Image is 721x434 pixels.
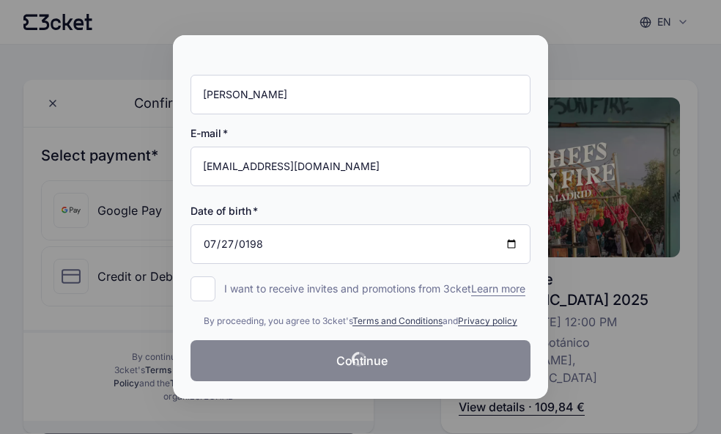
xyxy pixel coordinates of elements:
[471,282,525,296] span: Learn more
[191,147,530,186] input: E-mail
[224,282,525,296] p: I want to receive invites and promotions from 3cket
[191,126,228,141] label: E-mail
[191,314,530,328] div: By proceeding, you agree to 3cket's and
[352,315,443,326] a: Terms and Conditions
[191,204,258,218] label: Date of birth
[458,315,517,326] a: Privacy policy
[191,340,530,381] button: Continue
[191,224,530,264] input: Date of birth
[336,352,388,369] span: Continue
[191,75,530,114] input: First and last name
